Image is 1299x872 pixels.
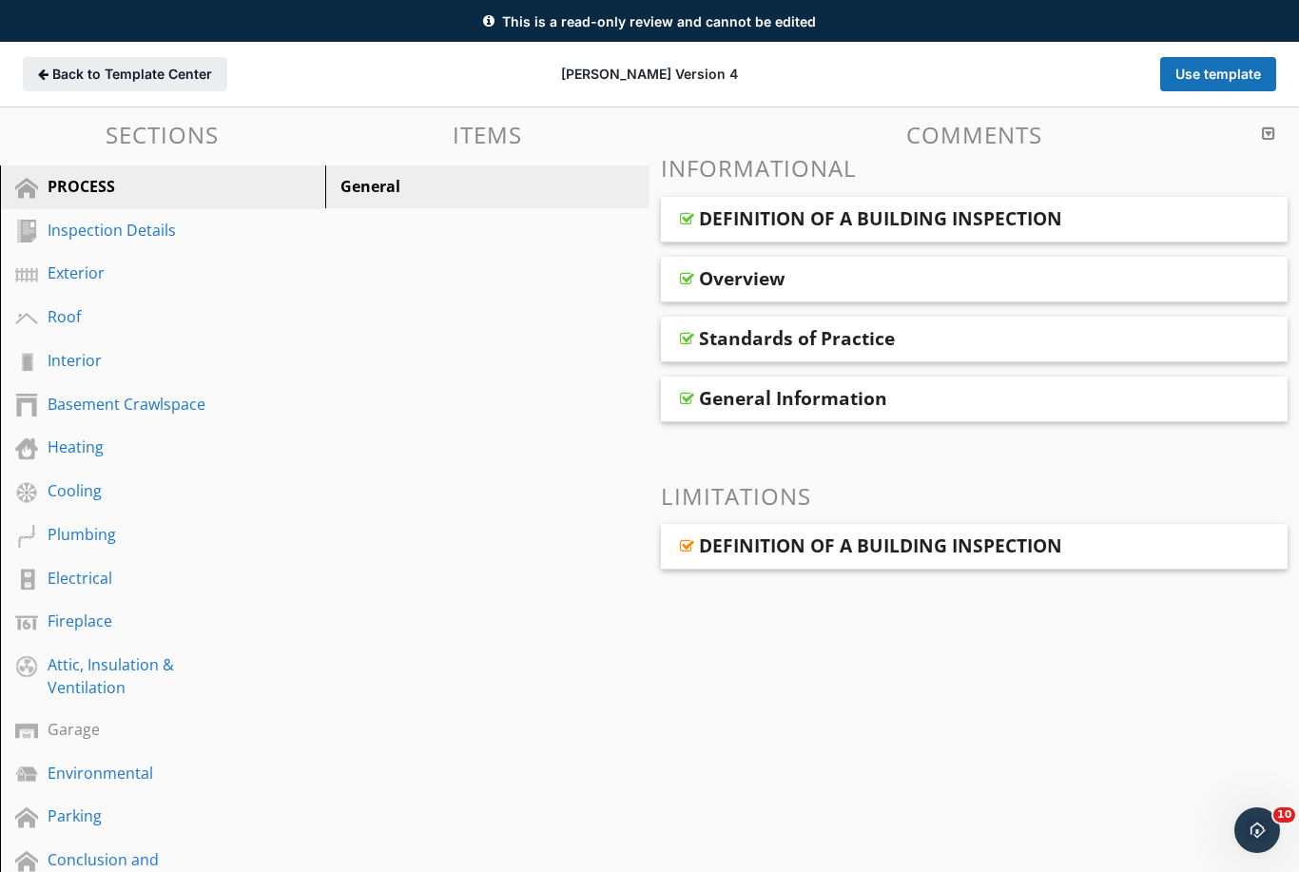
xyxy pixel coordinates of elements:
div: DEFINITION OF A BUILDING INSPECTION [699,534,1062,557]
h3: Items [325,122,650,147]
iframe: Intercom live chat [1234,807,1280,853]
div: Cooling [48,479,235,502]
button: Use template [1160,57,1276,91]
div: General [340,175,570,198]
div: DEFINITION OF A BUILDING INSPECTION [699,207,1062,230]
div: Overview [699,267,785,290]
div: PROCESS [48,175,235,198]
div: [PERSON_NAME] Version 4 [440,65,858,84]
div: Plumbing [48,523,235,546]
div: Interior [48,349,235,372]
h3: Comments [661,122,1288,147]
h3: Limitations [661,483,1288,509]
div: Standards of Practice [699,327,895,350]
div: Garage [48,718,235,741]
span: Back to Template Center [52,65,212,84]
div: Exterior [48,262,235,284]
div: Basement Crawlspace [48,393,235,416]
div: Environmental [48,762,235,785]
div: Inspection Details [48,219,235,242]
div: Parking [48,804,235,827]
div: Heating [48,436,235,458]
div: Fireplace [48,610,235,632]
span: 10 [1273,807,1295,823]
div: Electrical [48,567,235,590]
button: Back to Template Center [23,57,227,91]
div: Attic, Insulation & Ventilation [48,653,235,699]
div: General Information [699,387,887,410]
h3: Informational [661,155,1288,181]
div: Roof [48,305,235,328]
